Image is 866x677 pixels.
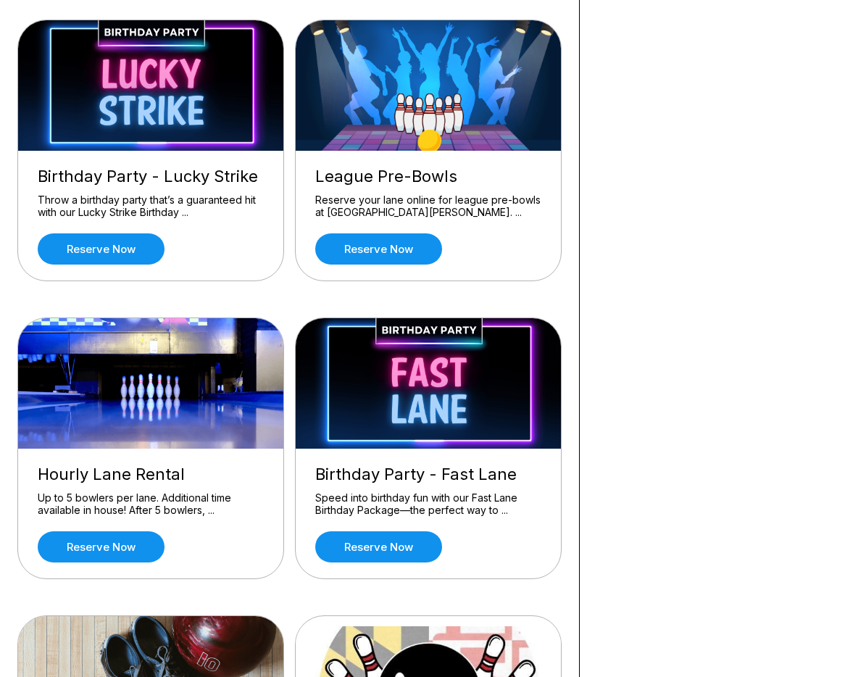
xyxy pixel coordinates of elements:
div: Birthday Party - Lucky Strike [38,167,264,186]
div: Up to 5 bowlers per lane. Additional time available in house! After 5 bowlers, ... [38,491,264,517]
div: Hourly Lane Rental [38,465,264,484]
img: League Pre-Bowls [296,20,562,151]
img: Birthday Party - Fast Lane [296,318,562,449]
a: Reserve now [38,531,165,562]
img: Birthday Party - Lucky Strike [18,20,285,151]
div: League Pre-Bowls [315,167,541,186]
a: Reserve now [38,233,165,265]
img: Hourly Lane Rental [18,318,285,449]
a: Reserve now [315,233,442,265]
div: Reserve your lane online for league pre-bowls at [GEOGRAPHIC_DATA][PERSON_NAME]. ... [315,194,541,219]
div: Speed into birthday fun with our Fast Lane Birthday Package—the perfect way to ... [315,491,541,517]
a: Reserve now [315,531,442,562]
div: Birthday Party - Fast Lane [315,465,541,484]
div: Throw a birthday party that’s a guaranteed hit with our Lucky Strike Birthday ... [38,194,264,219]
